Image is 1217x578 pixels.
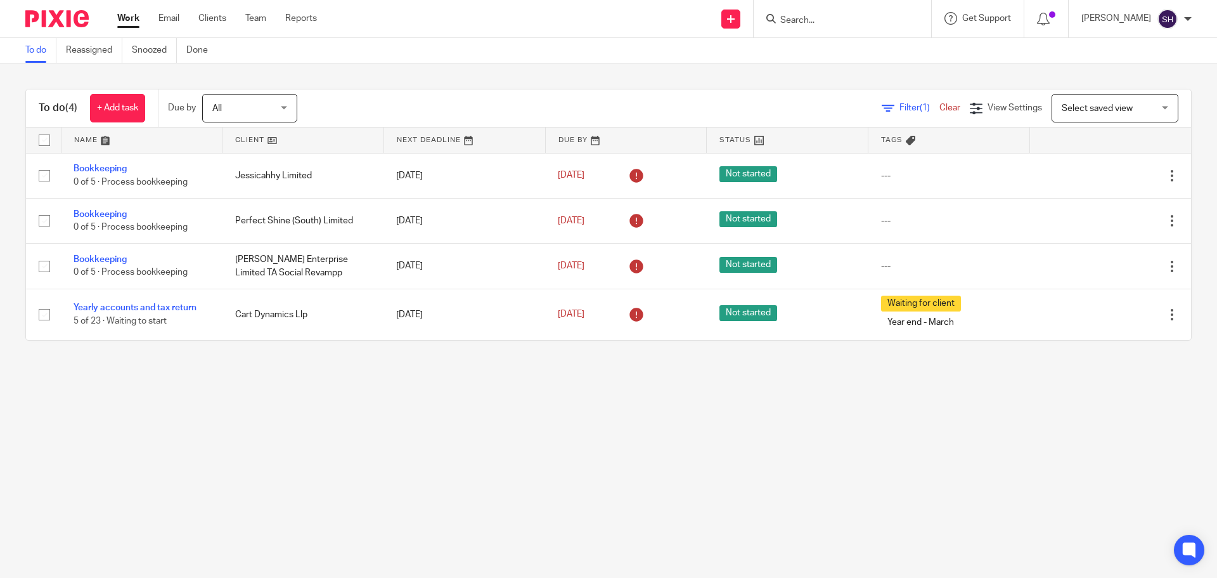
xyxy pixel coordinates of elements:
[920,103,930,112] span: (1)
[383,289,545,340] td: [DATE]
[719,166,777,182] span: Not started
[881,214,1017,227] div: ---
[74,268,188,277] span: 0 of 5 · Process bookkeeping
[558,261,584,270] span: [DATE]
[719,257,777,273] span: Not started
[245,12,266,25] a: Team
[881,296,961,312] span: Waiting for client
[74,223,188,232] span: 0 of 5 · Process bookkeeping
[158,12,179,25] a: Email
[719,305,777,321] span: Not started
[117,12,139,25] a: Work
[222,153,384,198] td: Jessicahhy Limited
[1062,104,1133,113] span: Select saved view
[66,38,122,63] a: Reassigned
[383,244,545,289] td: [DATE]
[212,104,222,113] span: All
[74,164,127,173] a: Bookkeeping
[1157,9,1178,29] img: svg%3E
[719,211,777,227] span: Not started
[25,10,89,27] img: Pixie
[779,15,893,27] input: Search
[74,255,127,264] a: Bookkeeping
[285,12,317,25] a: Reports
[198,12,226,25] a: Clients
[132,38,177,63] a: Snoozed
[222,198,384,243] td: Perfect Shine (South) Limited
[881,136,903,143] span: Tags
[222,244,384,289] td: [PERSON_NAME] Enterprise Limited TA Social Revampp
[1081,12,1151,25] p: [PERSON_NAME]
[25,38,56,63] a: To do
[65,103,77,113] span: (4)
[74,303,196,312] a: Yearly accounts and tax return
[90,94,145,122] a: + Add task
[881,259,1017,272] div: ---
[168,102,196,114] p: Due by
[383,198,545,243] td: [DATE]
[383,153,545,198] td: [DATE]
[962,14,1011,23] span: Get Support
[558,310,584,319] span: [DATE]
[899,103,939,112] span: Filter
[558,216,584,225] span: [DATE]
[222,289,384,340] td: Cart Dynamics Llp
[881,315,960,331] span: Year end - March
[74,317,167,325] span: 5 of 23 · Waiting to start
[558,171,584,180] span: [DATE]
[39,102,77,115] h1: To do
[988,103,1042,112] span: View Settings
[939,103,960,112] a: Clear
[74,178,188,187] span: 0 of 5 · Process bookkeeping
[881,169,1017,182] div: ---
[74,210,127,219] a: Bookkeeping
[186,38,217,63] a: Done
